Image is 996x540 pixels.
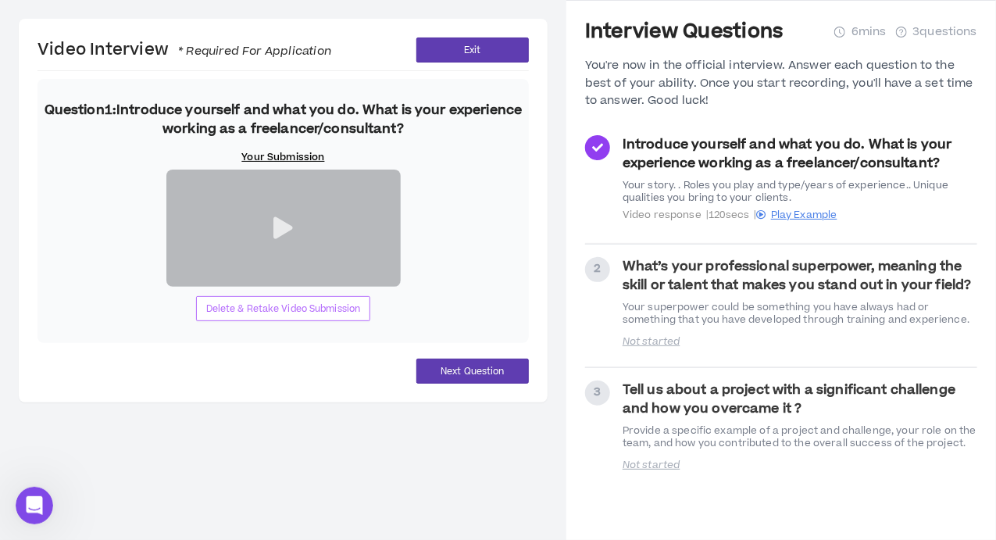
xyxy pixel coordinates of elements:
[585,57,977,109] div: You're now in the official interview. Answer each question to the best of your ability. Once you ...
[196,296,371,321] button: Delete & Retake Video Submission
[623,257,972,295] strong: What’s your professional superpower, meaning the skill or talent that makes you stand out in your...
[206,302,361,316] span: Delete & Retake Video Submission
[623,424,977,449] div: Provide a specific example of a project and challenge, your role on the team, and how you contrib...
[896,27,907,38] span: question-circle
[594,384,601,401] span: 3
[757,208,837,222] a: Play Example
[416,38,529,63] button: Exit
[851,23,887,41] span: 6 mins
[594,260,601,277] span: 2
[45,101,523,138] strong: Question 1 : Introduce yourself and what you do. What is your experience working as a freelancer/...
[241,151,324,163] p: Your Submission
[913,23,977,41] span: 3 questions
[464,43,480,58] span: Exit
[771,208,837,222] span: Play Example
[169,43,331,59] span: * Required For Application
[441,364,504,379] span: Next Question
[585,20,784,45] h3: Interview Questions
[623,209,977,221] span: Video response | 120 secs |
[623,335,785,348] p: Not started
[623,381,955,418] strong: Tell us about a project with a significant challenge and how you overcame it ?
[16,487,53,524] iframe: Intercom live chat
[623,135,952,173] strong: Introduce yourself and what you do. What is your experience working as a freelancer/consultant?
[416,359,529,384] button: Next Question
[623,459,785,471] p: Not started
[623,179,977,204] div: Your story. . Roles you play and type/years of experience.. Unique qualities you bring to your cl...
[834,27,845,38] span: clock-circle
[623,301,977,326] div: Your superpower could be something you have always had or something that you have developed throu...
[37,39,331,61] h4: Video Interview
